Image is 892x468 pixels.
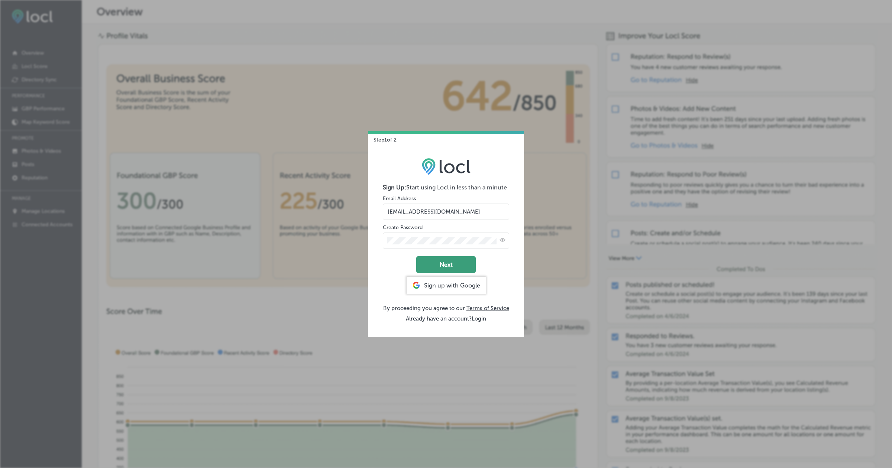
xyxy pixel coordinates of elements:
[500,237,505,244] span: Toggle password visibility
[383,195,416,202] label: Email Address
[422,158,471,175] img: LOCL logo
[383,184,406,191] strong: Sign Up:
[383,315,509,322] p: Already have an account?
[383,224,423,231] label: Create Password
[383,305,509,312] p: By proceeding you agree to our
[416,256,476,273] button: Next
[472,315,486,322] button: Login
[406,184,507,191] span: Start using Locl in less than a minute
[368,131,397,143] p: Step 1 of 2
[466,305,509,312] a: Terms of Service
[407,277,486,294] div: Sign up with Google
